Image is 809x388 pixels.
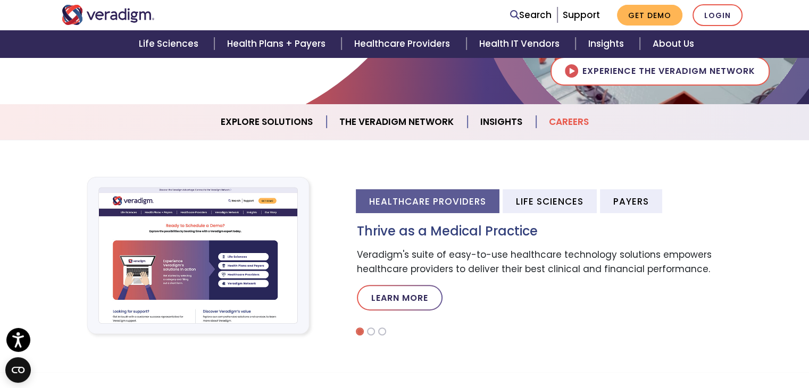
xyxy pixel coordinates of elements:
img: Veradigm logo [62,5,155,25]
li: Life Sciences [503,189,597,213]
a: Insights [576,30,640,57]
li: Healthcare Providers [356,189,499,213]
p: Veradigm's suite of easy-to-use healthcare technology solutions empowers healthcare providers to ... [357,248,748,276]
a: Healthcare Providers [341,30,466,57]
a: Health IT Vendors [466,30,576,57]
h3: Thrive as a Medical Practice [357,224,748,239]
a: Health Plans + Payers [214,30,341,57]
a: Support [563,9,600,21]
a: Get Demo [617,5,682,26]
li: Payers [600,189,662,213]
a: Life Sciences [126,30,214,57]
a: Login [693,4,743,26]
a: Insights [468,108,536,136]
a: Learn More [357,285,443,310]
button: Open CMP widget [5,357,31,383]
a: Careers [536,108,602,136]
a: Search [510,8,552,22]
a: The Veradigm Network [327,108,468,136]
a: Explore Solutions [208,108,327,136]
a: About Us [640,30,707,57]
